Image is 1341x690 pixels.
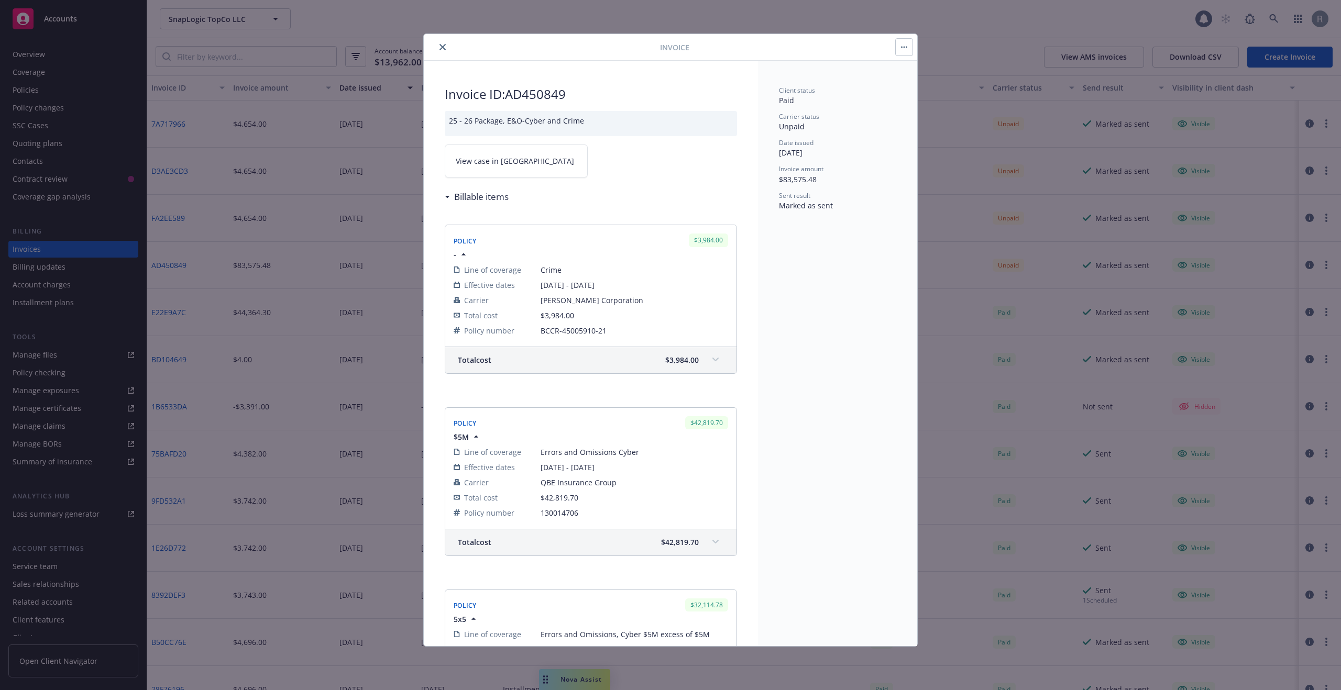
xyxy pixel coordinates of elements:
[541,477,728,488] span: QBE Insurance Group
[454,190,509,204] h3: Billable items
[779,174,817,184] span: $83,575.48
[464,507,514,518] span: Policy number
[779,164,823,173] span: Invoice amount
[541,295,728,306] span: [PERSON_NAME] Corporation
[541,493,578,503] span: $42,819.70
[541,325,728,336] span: BCCR-45005910-21
[464,295,489,306] span: Carrier
[660,42,689,53] span: Invoice
[464,447,521,458] span: Line of coverage
[454,431,469,442] span: $5M
[541,629,728,640] span: Errors and Omissions, Cyber $5M excess of $5M
[458,354,491,365] span: Total cost
[464,644,515,655] span: Effective dates
[541,462,728,473] span: [DATE] - [DATE]
[541,447,728,458] span: Errors and Omissions Cyber
[458,537,491,548] span: Total cost
[685,416,728,429] div: $42,819.70
[779,112,819,121] span: Carrier status
[464,264,521,275] span: Line of coverage
[685,598,728,611] div: $32,114.78
[464,310,498,321] span: Total cost
[541,507,728,518] span: 130014706
[445,190,509,204] div: Billable items
[436,41,449,53] button: close
[454,601,477,610] span: Policy
[445,86,737,103] h2: Invoice ID: AD450849
[445,529,737,555] div: Totalcost$42,819.70
[779,121,805,131] span: Unpaid
[445,347,737,373] div: Totalcost$3,984.00
[779,201,833,210] span: Marked as sent
[779,148,803,158] span: [DATE]
[779,138,814,147] span: Date issued
[541,264,728,275] span: Crime
[454,249,456,260] span: -
[689,233,728,247] div: $3,984.00
[464,477,489,488] span: Carrier
[779,191,810,200] span: Sent result
[464,492,498,503] span: Total cost
[464,462,515,473] span: Effective dates
[779,86,815,95] span: Client status
[454,419,477,428] span: Policy
[454,249,469,260] button: -
[541,310,574,320] span: $3,984.00
[456,155,574,166] span: View case in [GEOGRAPHIC_DATA]
[464,629,521,640] span: Line of coverage
[454,431,481,442] button: $5M
[454,614,479,625] button: 5x5
[661,537,699,548] span: $42,819.70
[665,354,699,365] span: $3,984.00
[464,325,514,336] span: Policy number
[445,111,737,136] div: 25 - 26 Package, E&O-Cyber and Crime
[445,144,588,177] a: View case in [GEOGRAPHIC_DATA]
[541,280,728,291] span: [DATE] - [DATE]
[779,95,794,105] span: Paid
[454,237,477,246] span: Policy
[464,280,515,291] span: Effective dates
[541,644,728,655] span: [DATE] - [DATE]
[454,614,466,625] span: 5x5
